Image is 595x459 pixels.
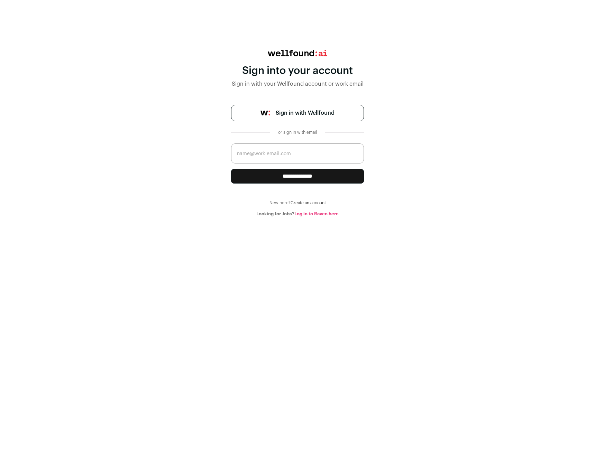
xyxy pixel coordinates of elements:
img: wellfound-symbol-flush-black-fb3c872781a75f747ccb3a119075da62bfe97bd399995f84a933054e44a575c4.png [260,111,270,115]
a: Sign in with Wellfound [231,105,364,121]
a: Create an account [291,201,326,205]
span: Sign in with Wellfound [276,109,335,117]
img: wellfound:ai [268,50,327,56]
div: Looking for Jobs? [231,211,364,217]
div: Sign into your account [231,65,364,77]
div: New here? [231,200,364,206]
a: Log in to Raven here [294,212,339,216]
div: Sign in with your Wellfound account or work email [231,80,364,88]
input: name@work-email.com [231,143,364,163]
div: or sign in with email [275,130,320,135]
